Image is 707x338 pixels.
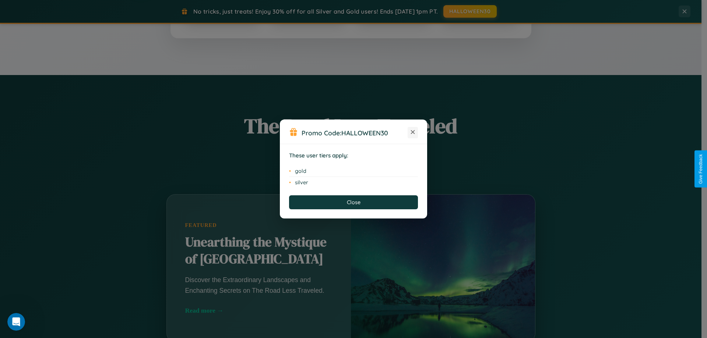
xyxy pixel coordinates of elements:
[289,166,418,177] li: gold
[698,154,703,184] div: Give Feedback
[289,152,348,159] strong: These user tiers apply:
[341,129,388,137] b: HALLOWEEN30
[289,177,418,188] li: silver
[302,129,408,137] h3: Promo Code:
[7,313,25,331] iframe: Intercom live chat
[289,195,418,209] button: Close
